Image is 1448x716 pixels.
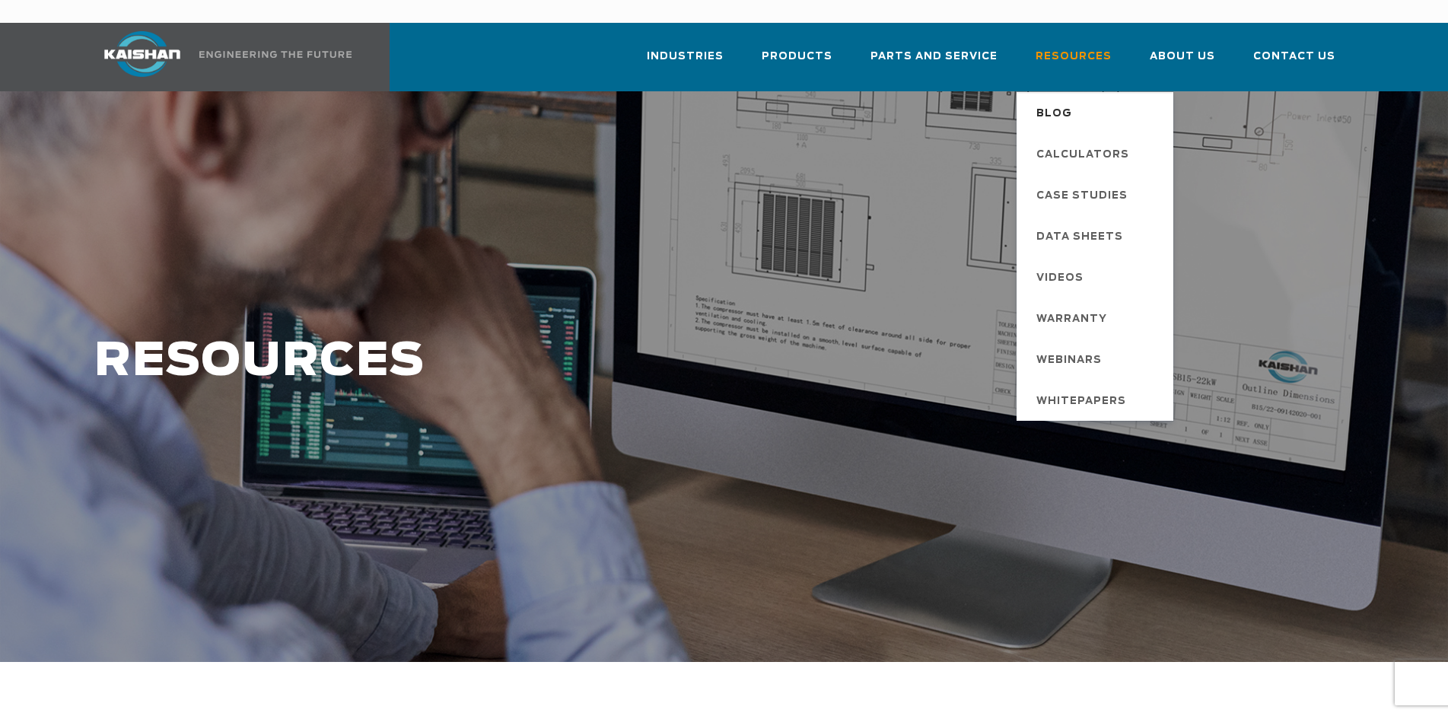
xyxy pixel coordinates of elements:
[1021,92,1173,133] a: Blog
[1036,307,1107,333] span: Warranty
[1253,48,1335,65] span: Contact Us
[199,51,352,58] img: Engineering the future
[85,31,199,77] img: kaishan logo
[1021,174,1173,215] a: Case Studies
[1036,142,1129,168] span: Calculators
[1021,298,1173,339] a: Warranty
[647,48,724,65] span: Industries
[1021,133,1173,174] a: Calculators
[1036,48,1112,65] span: Resources
[1036,101,1072,127] span: Blog
[1021,339,1173,380] a: Webinars
[1036,37,1112,88] a: Resources
[870,37,998,88] a: Parts and Service
[1021,215,1173,256] a: Data Sheets
[870,48,998,65] span: Parts and Service
[762,48,832,65] span: Products
[1036,183,1128,209] span: Case Studies
[1036,389,1126,415] span: Whitepapers
[1036,224,1123,250] span: Data Sheets
[1021,380,1173,421] a: Whitepapers
[762,37,832,88] a: Products
[647,37,724,88] a: Industries
[1150,37,1215,88] a: About Us
[1021,256,1173,298] a: Videos
[1150,48,1215,65] span: About Us
[1253,37,1335,88] a: Contact Us
[85,23,355,91] a: Kaishan USA
[1036,266,1084,291] span: Videos
[1036,348,1102,374] span: Webinars
[94,336,1141,387] h1: RESOURCES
